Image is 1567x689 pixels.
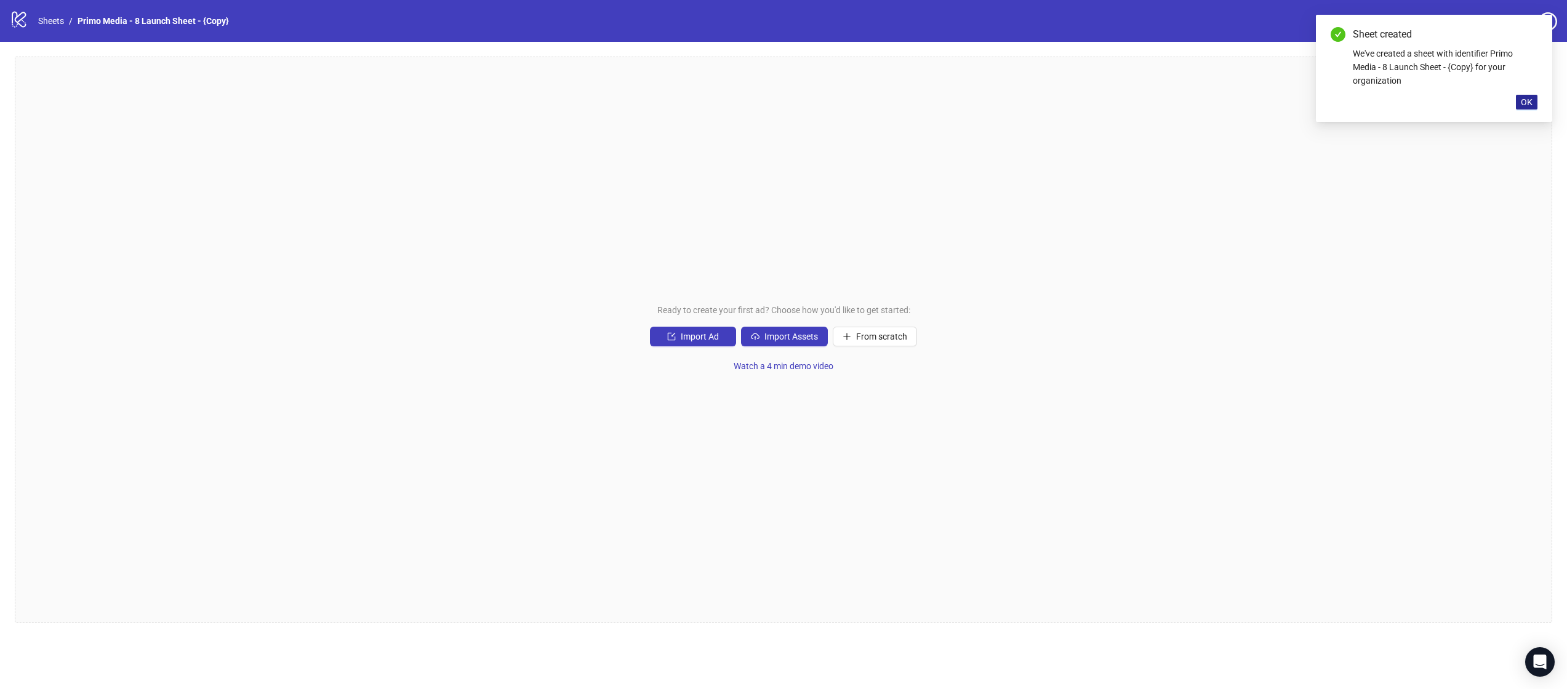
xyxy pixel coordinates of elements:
span: Import Assets [764,332,818,341]
span: Ready to create your first ad? Choose how you'd like to get started: [657,303,910,317]
button: Import Ad [650,327,736,346]
button: Watch a 4 min demo video [724,356,843,376]
div: Sheet created [1353,27,1537,42]
span: import [667,332,676,341]
a: Sheets [36,14,66,28]
span: Watch a 4 min demo video [734,361,833,371]
span: question-circle [1539,12,1557,31]
span: Import Ad [681,332,719,341]
a: Close [1524,27,1537,41]
a: Settings [1469,12,1534,32]
div: We've created a sheet with identifier Primo Media - 8 Launch Sheet - {Copy} for your organization [1353,47,1537,87]
a: Primo Media - 8 Launch Sheet - {Copy} [75,14,231,28]
button: Import Assets [741,327,828,346]
span: check-circle [1331,27,1345,42]
div: Open Intercom Messenger [1525,647,1555,677]
button: OK [1516,95,1537,110]
li: / [69,14,73,28]
button: From scratch [833,327,917,346]
span: From scratch [856,332,907,341]
span: OK [1521,97,1533,107]
span: cloud-upload [751,332,759,341]
span: plus [843,332,851,341]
